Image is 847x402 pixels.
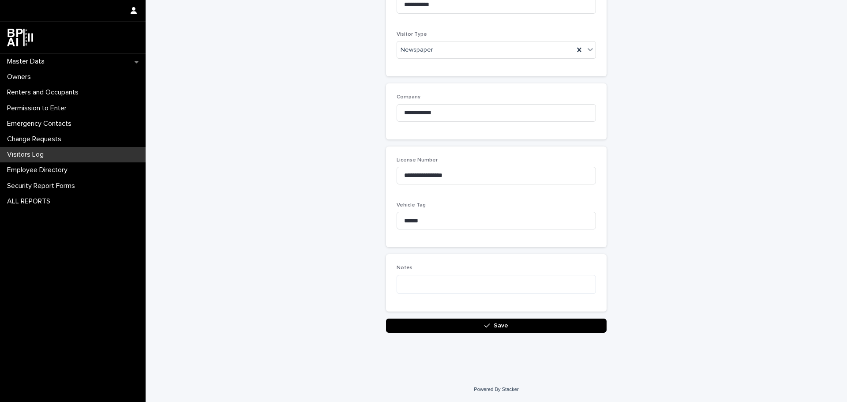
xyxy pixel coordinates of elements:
span: Company [397,94,420,100]
img: dwgmcNfxSF6WIOOXiGgu [7,29,33,46]
span: Newspaper [401,45,433,55]
p: Emergency Contacts [4,120,79,128]
p: Renters and Occupants [4,88,86,97]
span: Notes [397,265,412,271]
p: Change Requests [4,135,68,143]
span: Vehicle Tag [397,203,426,208]
span: Save [494,323,508,329]
p: Security Report Forms [4,182,82,190]
p: Master Data [4,57,52,66]
span: Visitor Type [397,32,427,37]
p: Owners [4,73,38,81]
a: Powered By Stacker [474,387,518,392]
p: Permission to Enter [4,104,74,113]
p: Visitors Log [4,150,51,159]
span: License Number [397,158,438,163]
button: Save [386,319,607,333]
p: ALL REPORTS [4,197,57,206]
p: Employee Directory [4,166,75,174]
